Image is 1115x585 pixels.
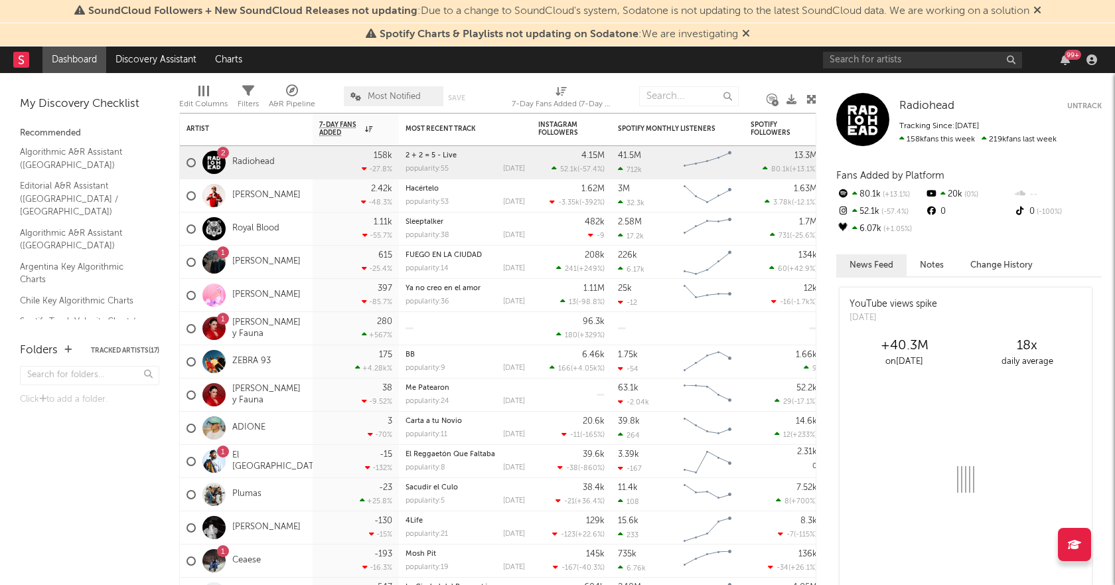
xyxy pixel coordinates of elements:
div: -16.3 % [362,563,392,572]
div: ( ) [560,297,605,306]
span: Most Notified [368,92,421,101]
a: Plumas [232,489,261,500]
div: [DATE] [503,564,525,571]
svg: Chart title [678,179,737,212]
div: 12k [804,284,817,293]
div: Click to add a folder. [20,392,159,408]
span: 166 [558,365,571,373]
div: popularity: 24 [406,398,449,405]
a: Ya no creo en el amor [406,285,481,292]
span: Tracking Since: [DATE] [899,122,979,130]
div: ( ) [769,264,817,273]
div: Hacértelo [406,185,525,193]
span: 80.1k [771,166,790,173]
a: [PERSON_NAME] [232,290,301,301]
a: Radiohead [899,100,954,113]
div: -15 % [369,530,392,539]
div: ( ) [556,497,605,505]
div: popularity: 14 [406,265,449,272]
div: 2.31k [797,448,817,456]
div: Filters [238,96,259,112]
div: 4.15M [581,151,605,160]
a: El Reggaetón Que Faltaba [406,451,495,458]
div: popularity: 55 [406,165,449,173]
div: 2.42k [371,185,392,193]
div: 136k [798,550,817,558]
div: ( ) [561,430,605,439]
div: 99 + [1065,50,1081,60]
div: -23 [379,483,392,492]
a: ADIONE [232,422,265,434]
span: -38 [566,465,578,472]
div: 2.58M [618,218,642,226]
a: Algorithmic A&R Assistant ([GEOGRAPHIC_DATA]) [20,145,146,172]
div: 1.11M [583,284,605,293]
div: 3 [388,417,392,426]
div: [DATE] [503,531,525,538]
div: 264 [618,431,640,440]
div: 7.52k [796,483,817,492]
div: 280 [377,317,392,326]
span: +36.4 % [577,498,603,505]
div: Instagram Followers [538,121,585,137]
span: 60 [778,266,787,273]
div: [DATE] [503,298,525,305]
svg: Chart title [678,478,737,511]
span: -7 [786,531,794,539]
svg: Chart title [678,511,737,544]
div: 482k [585,218,605,226]
button: Tracked Artists(17) [91,347,159,354]
div: 18 x [966,338,1088,354]
span: 731 [779,232,790,240]
div: -9.52 % [362,397,392,406]
span: -25.6 % [792,232,815,240]
input: Search... [639,86,739,106]
div: [DATE] [503,398,525,405]
span: -9 [597,232,605,240]
div: 20.6k [583,417,605,426]
div: 38 [382,384,392,392]
div: ( ) [776,497,817,505]
div: 158k [374,151,392,160]
div: ( ) [771,297,817,306]
div: ( ) [552,165,605,173]
div: 6.07k [836,220,925,238]
div: [DATE] [503,165,525,173]
button: Change History [957,254,1046,276]
div: Spotify Followers [751,121,797,137]
svg: Chart title [678,279,737,312]
span: 3.78k [773,199,792,207]
span: 158k fans this week [899,135,975,143]
span: +329 % [579,332,603,339]
span: 7-Day Fans Added [319,121,362,137]
div: Filters [238,80,259,118]
span: 29 [783,398,792,406]
div: +40.3M [843,338,966,354]
div: -27.8 % [362,165,392,173]
a: Mosh Pit [406,550,436,558]
div: 397 [378,284,392,293]
span: -123 [561,531,575,539]
div: 7-Day Fans Added (7-Day Fans Added) [512,80,611,118]
div: 38.4k [583,483,605,492]
button: News Feed [836,254,907,276]
div: -- [1013,186,1102,203]
div: popularity: 36 [406,298,449,305]
a: El [GEOGRAPHIC_DATA] [232,450,322,473]
a: Charts [206,46,252,73]
div: 39.6k [583,450,605,459]
span: -98.8 % [578,299,603,306]
button: Save [448,94,465,102]
div: -54 [618,365,638,373]
div: ( ) [556,264,605,273]
div: +25.8 % [360,497,392,505]
a: Carta a tu Novio [406,418,462,425]
div: 1.75k [618,351,638,359]
a: ZEBRA 93 [232,356,271,367]
a: Discovery Assistant [106,46,206,73]
a: [PERSON_NAME] y Fauna [232,384,306,406]
div: 14.6k [796,417,817,426]
div: 145k [586,550,605,558]
div: [DATE] [503,497,525,505]
a: Editorial A&R Assistant ([GEOGRAPHIC_DATA] / [GEOGRAPHIC_DATA]) [20,179,146,219]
